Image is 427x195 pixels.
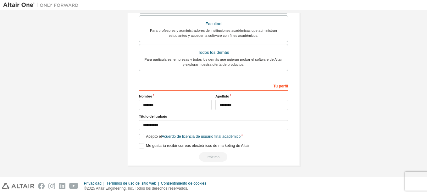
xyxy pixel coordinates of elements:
[106,181,161,186] div: Términos de uso del sitio web
[59,183,65,189] img: linkedin.svg
[38,183,45,189] img: facebook.svg
[48,183,55,189] img: instagram.svg
[139,114,288,119] label: Título del trabajo
[143,28,284,38] div: Para profesores y administradores de instituciones académicas que administran estudiantes y acced...
[69,183,78,189] img: youtube.svg
[143,57,284,67] div: Para particulares, empresas y todos los demás que quieran probar el software de Altair y explorar...
[139,81,288,91] div: Tu perfil
[143,48,284,57] div: Todos los demás
[139,134,241,139] label: Acepto el
[2,183,34,189] img: altair_logo.svg
[84,186,210,191] p: ©
[139,143,250,148] label: Me gustaría recibir correos electrónicos de marketing de Altair
[139,94,212,99] label: Nombre
[3,2,82,8] img: Altair Uno
[139,152,288,162] div: Read and acccept EULA to continue
[215,94,288,99] label: Apellido
[161,181,210,186] div: Consentimiento de cookies
[162,134,241,139] a: Acuerdo de licencia de usuario final académico
[143,19,284,28] div: Facultad
[84,181,106,186] div: Privacidad
[87,186,188,191] font: 2025 Altair Engineering, Inc. Todos los derechos reservados.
